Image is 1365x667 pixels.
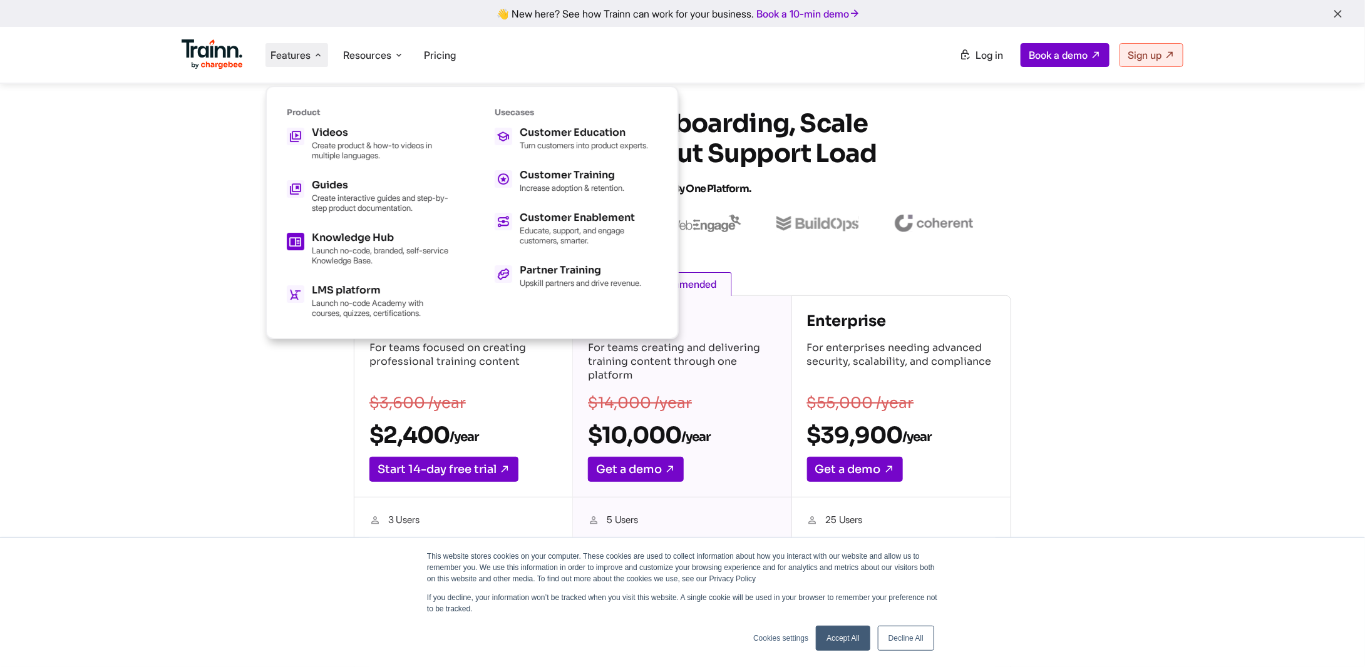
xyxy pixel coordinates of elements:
h2: $2,400 [369,421,557,449]
p: Increase adoption & retention. [520,183,624,193]
div: Knowledge Hub [312,233,450,243]
a: Cookies settings [753,633,808,644]
p: If you decline, your information won’t be tracked when you visit this website. A single cookie wi... [427,592,938,614]
p: This website stores cookies on your computer. These cookies are used to collect information about... [427,551,938,584]
img: buildops logo [776,216,858,232]
s: $14,000 /year [588,394,692,412]
li: 25 Users [807,512,996,529]
span: Recommended [632,272,732,296]
div: LMS platform [312,285,450,295]
a: Get a demo [807,457,903,482]
p: For enterprises needing advanced security, scalability, and compliance [807,341,996,385]
span: All Powered by One Platform. [614,182,751,195]
p: Educate, support, and engage customers, smarter. [520,225,657,245]
img: Trainn Logo [182,39,243,69]
div: Customer Training [520,170,624,180]
a: Decline All [878,626,934,651]
li: 120 Videos & Guides [369,536,557,552]
p: Launch no-code, branded, self-service Knowledge Base. [312,245,450,265]
a: Videos Create product & how-to videos in multiple languages. [287,128,450,160]
div: Videos [312,128,450,138]
div: Guides [312,180,450,190]
li: 5 Users [588,512,776,529]
p: Upskill partners and drive revenue. [520,278,641,288]
h2: $39,900 [807,421,996,449]
h4: Scale [588,311,776,331]
s: $55,000 /year [807,394,914,412]
h1: Accelerate Onboarding, Scale Training, and Cut Support Load [457,109,908,204]
div: 👋 New here? See how Trainn can work for your business. [8,8,1357,19]
a: Book a demo [1021,43,1110,67]
a: Accept All [816,626,870,651]
a: Partner Training Upskill partners and drive revenue. [495,265,657,288]
div: Customer Education [520,128,648,138]
div: Partner Training [520,265,641,275]
div: Usecases [495,107,657,118]
sub: /year [903,429,932,445]
sub: /year [681,429,710,445]
a: Guides Create interactive guides and step-by-step product documentation. [287,180,450,213]
sub: /year [450,429,478,445]
a: Customer Training Increase adoption & retention. [495,170,657,193]
a: LMS platform Launch no-code Academy with courses, quizzes, certifications. [287,285,450,318]
span: Resources [343,48,391,62]
h4: Enterprise [807,311,996,331]
p: For teams creating and delivering training content through one platform [588,341,776,385]
a: Start 14-day free trial [369,457,518,482]
a: Knowledge Hub Launch no-code, branded, self-service Knowledge Base. [287,233,450,265]
h2: $10,000 [588,421,776,449]
span: Features [270,48,311,62]
a: Log in [952,44,1011,66]
p: Launch no-code Academy with courses, quizzes, certifications. [312,298,450,318]
div: Customer Enablement [520,213,657,223]
li: 250 Videos & Guides [588,536,776,552]
p: For teams focused on creating professional training content [369,341,557,385]
span: Book a demo [1029,49,1088,61]
a: Pricing [424,49,456,61]
a: Book a 10-min demo [755,5,863,23]
a: Get a demo [588,457,684,482]
img: webengage logo [669,215,741,232]
div: Product [287,107,450,118]
span: Log in [976,49,1003,61]
span: Sign up [1128,49,1162,61]
p: Create product & how-to videos in multiple languages. [312,140,450,160]
li: 3 Users [369,512,557,529]
img: coherent logo [894,215,974,232]
a: Customer Enablement Educate, support, and engage customers, smarter. [495,213,657,245]
s: $3,600 /year [369,394,466,412]
a: Sign up [1120,43,1183,67]
p: Create interactive guides and step-by-step product documentation. [312,193,450,213]
p: Turn customers into product experts. [520,140,648,150]
li: 1000 Videos & Guides [807,536,996,552]
a: Customer Education Turn customers into product experts. [495,128,657,150]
